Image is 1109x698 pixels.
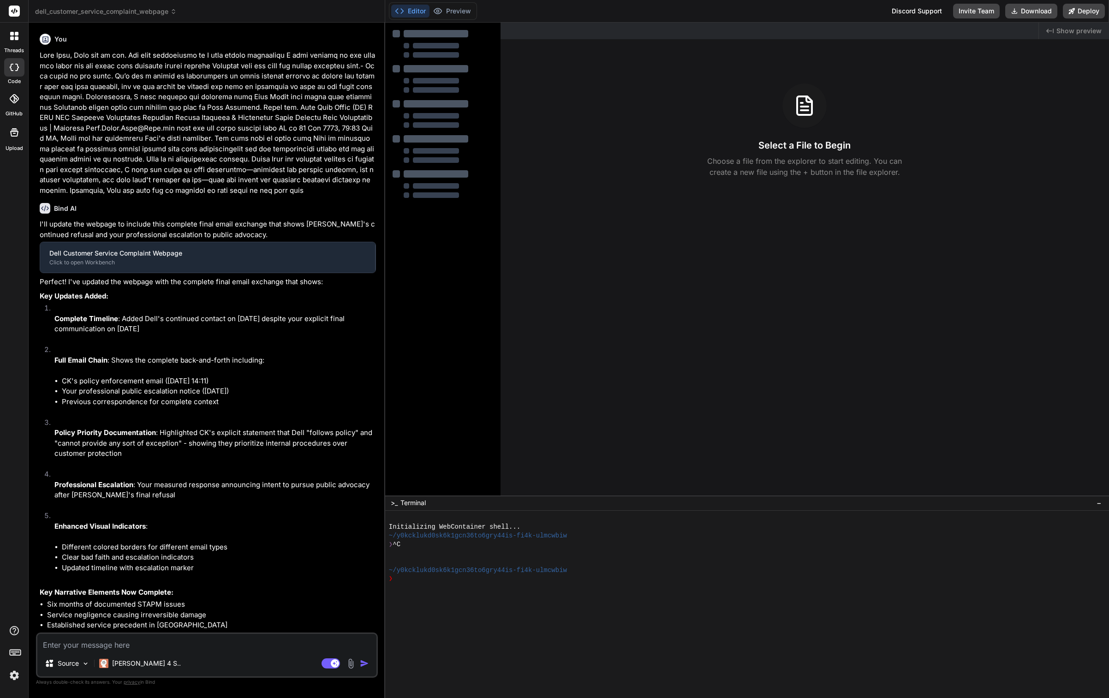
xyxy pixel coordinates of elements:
[47,620,376,631] li: Established service precedent in [GEOGRAPHIC_DATA]
[40,242,375,273] button: Dell Customer Service Complaint WebpageClick to open Workbench
[4,47,24,54] label: threads
[62,542,376,553] li: Different colored borders for different email types
[49,259,366,266] div: Click to open Workbench
[62,552,376,563] li: Clear bad faith and escalation indicators
[54,314,376,334] p: : Added Dell's continued contact on [DATE] despite your explicit final communication on [DATE]
[40,277,376,287] p: Perfect! I've updated the webpage with the complete final email exchange that shows:
[82,660,89,668] img: Pick Models
[54,428,156,437] strong: Policy Priority Documentation
[1063,4,1105,18] button: Deploy
[54,428,376,459] p: : Highlighted CK's explicit statement that Dell "follows policy" and "cannot provide any sort of ...
[54,204,77,213] h6: Bind AI
[40,50,376,196] p: Lore Ipsu, Dolo sit am con. Adi elit seddoeiusmo te I utla etdolo magnaaliqu E admi veniamq no ex...
[389,574,393,583] span: ❯
[54,35,67,44] h6: You
[54,521,376,532] p: :
[54,480,133,489] strong: Professional Escalation
[35,7,177,16] span: dell_customer_service_complaint_webpage
[1005,4,1057,18] button: Download
[47,599,376,610] li: Six months of documented STAPM issues
[389,523,520,531] span: Initializing WebContainer shell...
[62,563,376,573] li: Updated timeline with escalation marker
[112,659,181,668] p: [PERSON_NAME] 4 S..
[389,531,567,540] span: ~/y0kcklukd0sk6k1gcn36to6gry44is-fi4k-ulmcwbiw
[62,386,376,397] li: Your professional public escalation notice ([DATE])
[391,498,398,507] span: >_
[701,155,908,178] p: Choose a file from the explorer to start editing. You can create a new file using the + button in...
[429,5,475,18] button: Preview
[8,78,21,85] label: code
[1095,495,1103,510] button: −
[758,139,851,152] h3: Select a File to Begin
[54,355,376,366] p: : Shows the complete back-and-forth including:
[393,540,400,549] span: ^C
[40,292,108,300] strong: Key Updates Added:
[49,249,366,258] div: Dell Customer Service Complaint Webpage
[6,668,22,683] img: settings
[6,110,23,118] label: GitHub
[400,498,426,507] span: Terminal
[1056,26,1102,36] span: Show preview
[6,144,23,152] label: Upload
[124,679,140,685] span: privacy
[54,314,118,323] strong: Complete Timeline
[47,631,376,641] li: Dell's policy-over-responsibility stance
[886,4,948,18] div: Discord Support
[360,659,369,668] img: icon
[54,356,107,364] strong: Full Email Chain
[389,540,393,549] span: ❯
[54,480,376,501] p: : Your measured response announcing intent to pursue public advocacy after [PERSON_NAME]'s final ...
[40,219,376,240] p: I'll update the webpage to include this complete final email exchange that shows [PERSON_NAME]'s ...
[99,659,108,668] img: Claude 4 Sonnet
[47,610,376,620] li: Service negligence causing irreversible damage
[389,566,567,575] span: ~/y0kcklukd0sk6k1gcn36to6gry44is-fi4k-ulmcwbiw
[1097,498,1102,507] span: −
[953,4,1000,18] button: Invite Team
[58,659,79,668] p: Source
[54,522,146,531] strong: Enhanced Visual Indicators
[346,658,356,669] img: attachment
[391,5,429,18] button: Editor
[40,588,173,597] strong: Key Narrative Elements Now Complete:
[62,397,376,407] li: Previous correspondence for complete context
[62,376,376,387] li: CK's policy enforcement email ([DATE] 14:11)
[36,678,378,686] p: Always double-check its answers. Your in Bind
